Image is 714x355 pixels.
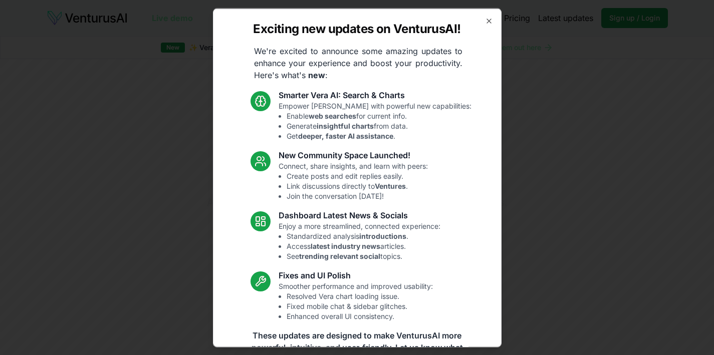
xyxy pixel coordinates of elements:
[287,121,471,131] li: Generate from data.
[287,181,428,191] li: Link discussions directly to .
[298,131,393,140] strong: deeper, faster AI assistance
[359,231,406,240] strong: introductions
[309,111,356,120] strong: web searches
[317,121,374,130] strong: insightful charts
[279,89,471,101] h3: Smarter Vera AI: Search & Charts
[375,181,406,190] strong: Ventures
[279,161,428,201] p: Connect, share insights, and learn with peers:
[279,149,428,161] h3: New Community Space Launched!
[279,221,440,261] p: Enjoy a more streamlined, connected experience:
[253,21,460,37] h2: Exciting new updates on VenturusAI!
[279,209,440,221] h3: Dashboard Latest News & Socials
[308,70,325,80] strong: new
[287,311,433,321] li: Enhanced overall UI consistency.
[246,45,470,81] p: We're excited to announce some amazing updates to enhance your experience and boost your producti...
[287,191,428,201] li: Join the conversation [DATE]!
[287,171,428,181] li: Create posts and edit replies easily.
[279,269,433,281] h3: Fixes and UI Polish
[287,251,440,261] li: See topics.
[287,131,471,141] li: Get .
[287,291,433,301] li: Resolved Vera chart loading issue.
[287,111,471,121] li: Enable for current info.
[299,251,380,260] strong: trending relevant social
[287,231,440,241] li: Standardized analysis .
[287,301,433,311] li: Fixed mobile chat & sidebar glitches.
[311,241,380,250] strong: latest industry news
[279,101,471,141] p: Empower [PERSON_NAME] with powerful new capabilities:
[279,281,433,321] p: Smoother performance and improved usability:
[287,241,440,251] li: Access articles.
